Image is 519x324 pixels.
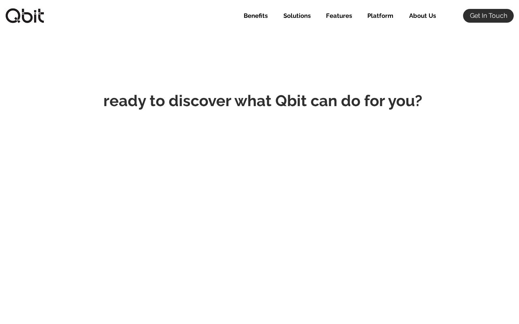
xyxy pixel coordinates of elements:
[103,92,422,110] span: ready to discover what Qbit can do for you?
[363,9,397,23] p: Platform
[274,9,317,23] div: Solutions
[399,9,442,23] a: About Us
[405,9,440,23] p: About Us
[317,9,358,23] div: Features
[358,9,399,23] div: Platform
[234,9,274,23] a: Benefits
[234,9,442,23] nav: Site
[470,11,507,20] span: Get In Touch
[240,9,272,23] p: Benefits
[279,9,315,23] p: Solutions
[322,9,356,23] p: Features
[463,9,514,23] a: Get In Touch
[4,8,45,23] img: qbitlogo-border.jpg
